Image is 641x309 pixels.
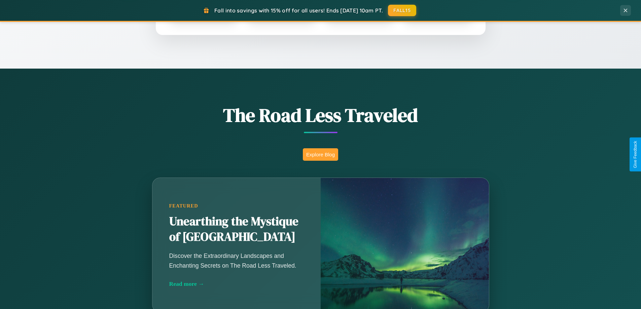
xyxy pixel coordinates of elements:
p: Discover the Extraordinary Landscapes and Enchanting Secrets on The Road Less Traveled. [169,251,304,270]
button: FALL15 [388,5,416,16]
div: Give Feedback [633,141,638,168]
h1: The Road Less Traveled [119,102,523,128]
h2: Unearthing the Mystique of [GEOGRAPHIC_DATA] [169,214,304,245]
div: Read more → [169,280,304,287]
div: Featured [169,203,304,209]
button: Explore Blog [303,148,338,161]
span: Fall into savings with 15% off for all users! Ends [DATE] 10am PT. [214,7,383,14]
